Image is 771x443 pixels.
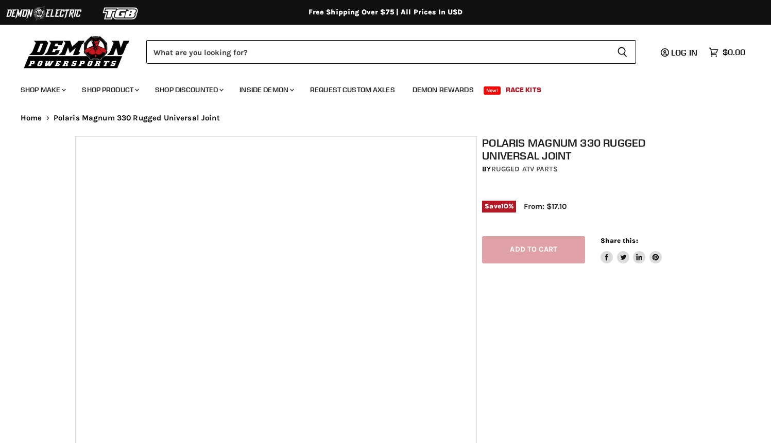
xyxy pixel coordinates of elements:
a: $0.00 [704,45,750,60]
ul: Main menu [13,75,743,100]
a: Shop Product [74,79,145,100]
img: Demon Electric Logo 2 [5,4,82,23]
a: Shop Discounted [147,79,230,100]
a: Request Custom Axles [302,79,403,100]
a: Home [21,114,42,122]
button: Search [609,40,636,64]
span: Polaris Magnum 330 Rugged Universal Joint [54,114,220,122]
img: TGB Logo 2 [82,4,160,23]
img: Demon Powersports [21,33,133,70]
span: Share this: [601,237,638,244]
span: 10 [501,202,508,210]
span: New! [484,86,501,95]
a: Demon Rewards [405,79,482,100]
a: Inside Demon [232,79,300,100]
a: Race Kits [498,79,549,100]
h1: Polaris Magnum 330 Rugged Universal Joint [482,136,701,162]
span: Save % [482,201,516,212]
div: by [482,164,701,175]
a: Rugged ATV Parts [491,165,558,173]
input: Search [146,40,609,64]
span: Log in [671,47,697,58]
a: Shop Make [13,79,72,100]
span: From: $17.10 [524,202,567,211]
form: Product [146,40,636,64]
a: Log in [656,48,704,57]
aside: Share this: [601,236,662,263]
span: $0.00 [723,47,745,57]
